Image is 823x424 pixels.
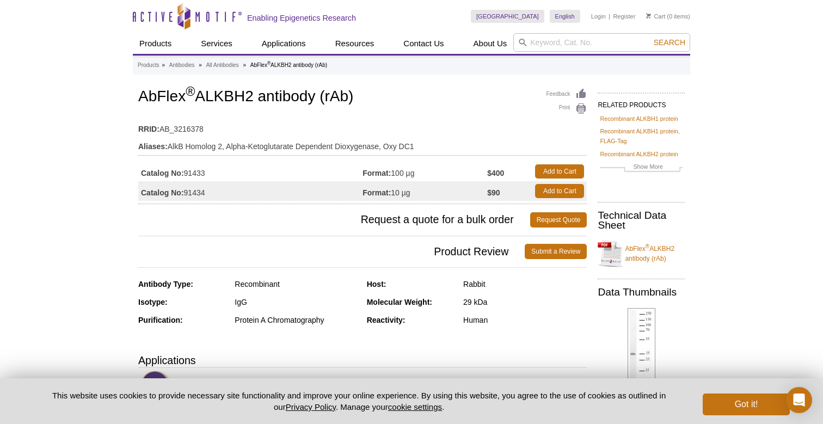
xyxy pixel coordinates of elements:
[247,13,356,23] h2: Enabling Epigenetics Research
[206,60,239,70] a: All Antibodies
[467,33,514,54] a: About Us
[363,188,391,198] strong: Format:
[546,88,587,100] a: Feedback
[646,243,649,249] sup: ®
[138,212,530,228] span: Request a quote for a bulk order
[138,162,363,181] td: 91433
[525,244,587,259] a: Submit a Review
[267,60,271,66] sup: ®
[367,298,432,306] strong: Molecular Weight:
[487,188,500,198] strong: $90
[600,114,678,124] a: Recombinant ALKBH1 protein
[535,184,584,198] a: Add to Cart
[250,62,327,68] li: AbFlex ALKBH2 antibody (rAb)
[471,10,544,23] a: [GEOGRAPHIC_DATA]
[613,13,635,20] a: Register
[463,315,587,325] div: Human
[255,33,312,54] a: Applications
[141,188,184,198] strong: Catalog No:
[138,280,193,288] strong: Antibody Type:
[186,84,195,99] sup: ®
[598,93,685,112] h2: RELATED PRODUCTS
[199,62,202,68] li: »
[141,168,184,178] strong: Catalog No:
[138,142,168,151] strong: Aliases:
[535,164,584,179] a: Add to Cart
[138,135,587,152] td: AlkB Homolog 2, Alpha-Ketoglutarate Dependent Dioxygenase, Oxy DC1
[138,60,159,70] a: Products
[703,394,790,415] button: Got it!
[600,149,678,159] a: Recombinant ALKBH2 protein
[654,38,685,47] span: Search
[329,33,381,54] a: Resources
[463,279,587,289] div: Rabbit
[363,162,487,181] td: 100 µg
[235,297,358,307] div: IgG
[286,402,336,411] a: Privacy Policy
[530,212,587,228] a: Request Quote
[138,352,587,368] h3: Applications
[591,13,606,20] a: Login
[33,390,685,413] p: This website uses cookies to provide necessary site functionality and improve your online experie...
[598,287,685,297] h2: Data Thumbnails
[600,162,683,174] a: Show More
[169,60,195,70] a: Antibodies
[786,387,812,413] div: Open Intercom Messenger
[138,181,363,201] td: 91434
[628,308,655,393] img: AbFlex<sup>®</sup> ALKBH2 antibody (rAb) tested by Western blot.
[367,316,406,324] strong: Reactivity:
[133,33,178,54] a: Products
[194,33,239,54] a: Services
[600,126,683,146] a: Recombinant ALKBH1 protein, FLAG-Tag
[609,10,610,23] li: |
[388,402,442,411] button: cookie settings
[367,280,386,288] strong: Host:
[397,33,450,54] a: Contact Us
[363,181,487,201] td: 10 µg
[138,124,159,134] strong: RRID:
[141,371,171,401] img: Western Blot Validated
[162,62,165,68] li: »
[243,62,246,68] li: »
[546,103,587,115] a: Print
[138,298,168,306] strong: Isotype:
[363,168,391,178] strong: Format:
[598,211,685,230] h2: Technical Data Sheet
[646,13,651,19] img: Your Cart
[650,38,689,47] button: Search
[235,315,358,325] div: Protein A Chromatography
[138,316,183,324] strong: Purification:
[550,10,580,23] a: English
[138,244,525,259] span: Product Review
[646,13,665,20] a: Cart
[138,118,587,135] td: AB_3216378
[463,297,587,307] div: 29 kDa
[513,33,690,52] input: Keyword, Cat. No.
[138,88,587,107] h1: AbFlex ALKBH2 antibody (rAb)
[598,237,685,270] a: AbFlex®ALKBH2 antibody (rAb)
[235,279,358,289] div: Recombinant
[487,168,504,178] strong: $400
[646,10,690,23] li: (0 items)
